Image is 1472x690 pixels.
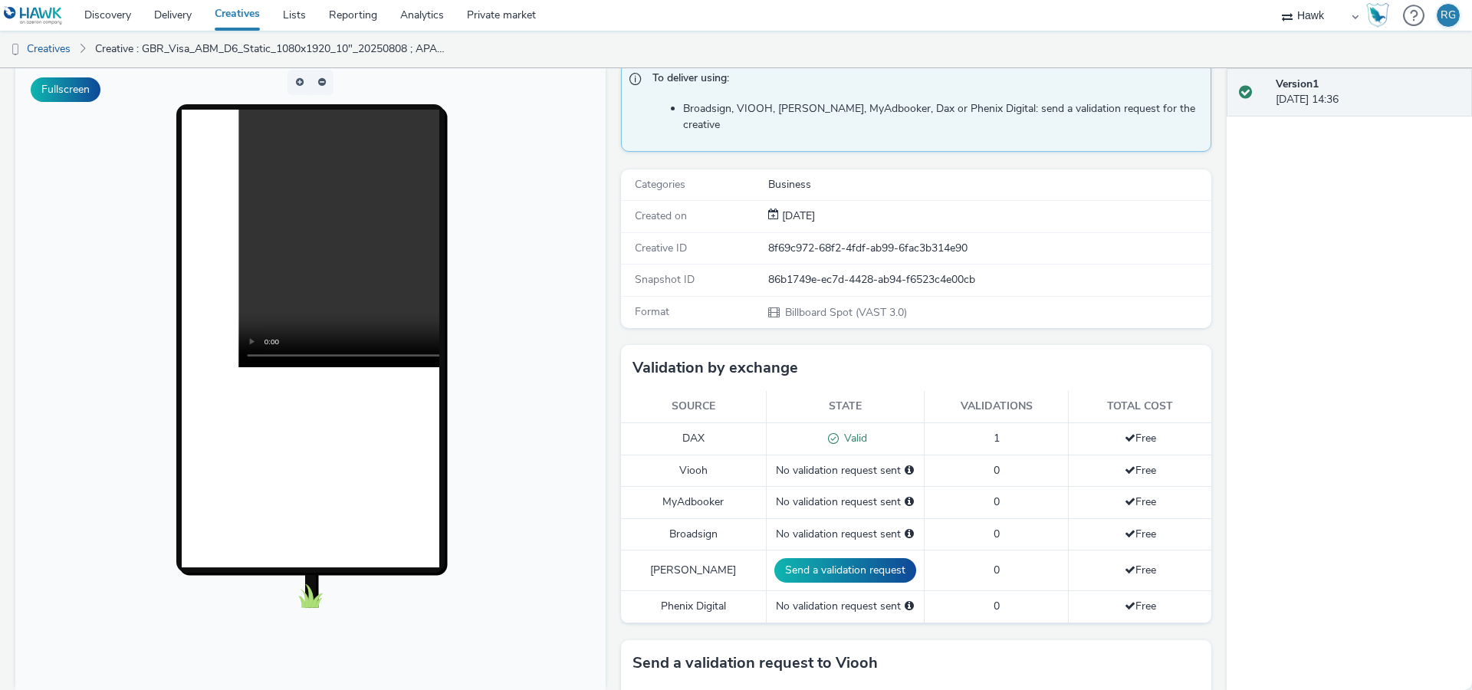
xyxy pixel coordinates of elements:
[621,455,766,486] td: Viooh
[994,495,1000,509] span: 0
[621,391,766,422] th: Source
[652,71,1195,90] span: To deliver using:
[784,305,907,320] span: Billboard Spot (VAST 3.0)
[839,431,867,445] span: Valid
[621,487,766,518] td: MyAdbooker
[994,431,1000,445] span: 1
[905,599,914,614] div: Please select a deal below and click on Send to send a validation request to Phenix Digital.
[905,495,914,510] div: Please select a deal below and click on Send to send a validation request to MyAdbooker.
[768,241,1210,256] div: 8f69c972-68f2-4fdf-ab99-6fac3b314e90
[905,463,914,478] div: Please select a deal below and click on Send to send a validation request to Viooh.
[1125,563,1156,577] span: Free
[635,304,669,319] span: Format
[1366,3,1395,28] a: Hawk Academy
[905,527,914,542] div: Please select a deal below and click on Send to send a validation request to Broadsign.
[632,356,798,379] h3: Validation by exchange
[8,42,23,58] img: dooh
[768,177,1210,192] div: Business
[774,527,916,542] div: No validation request sent
[1276,77,1460,108] div: [DATE] 14:36
[994,463,1000,478] span: 0
[774,558,916,583] button: Send a validation request
[994,563,1000,577] span: 0
[779,209,815,223] span: [DATE]
[632,652,878,675] h3: Send a validation request to Viooh
[924,391,1069,422] th: Validations
[4,6,63,25] img: undefined Logo
[635,209,687,223] span: Created on
[779,209,815,224] div: Creation 08 August 2025, 14:36
[635,241,687,255] span: Creative ID
[87,31,455,67] a: Creative : GBR_Visa_ABM_D6_Static_1080x1920_10"_20250808 ; APAC_MakingPayments_QR
[1069,391,1211,422] th: Total cost
[768,272,1210,287] div: 86b1749e-ec7d-4428-ab94-f6523c4e00cb
[621,550,766,591] td: [PERSON_NAME]
[774,463,916,478] div: No validation request sent
[1441,4,1456,27] div: RG
[621,422,766,455] td: DAX
[635,272,695,287] span: Snapshot ID
[994,599,1000,613] span: 0
[1125,599,1156,613] span: Free
[774,495,916,510] div: No validation request sent
[766,391,924,422] th: State
[994,527,1000,541] span: 0
[621,591,766,623] td: Phenix Digital
[774,599,916,614] div: No validation request sent
[1125,463,1156,478] span: Free
[31,77,100,102] button: Fullscreen
[1366,3,1389,28] img: Hawk Academy
[683,101,1203,133] li: Broadsign, VIOOH, [PERSON_NAME], MyAdbooker, Dax or Phenix Digital: send a validation request for...
[621,518,766,550] td: Broadsign
[1125,527,1156,541] span: Free
[635,177,685,192] span: Categories
[1125,431,1156,445] span: Free
[1125,495,1156,509] span: Free
[1276,77,1319,91] strong: Version 1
